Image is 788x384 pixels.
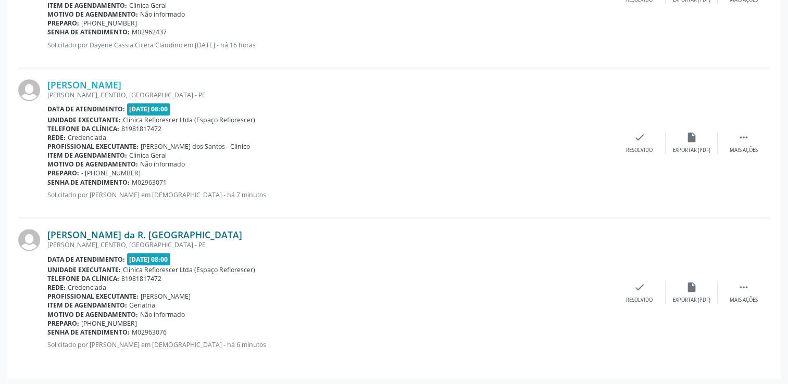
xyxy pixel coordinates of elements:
div: Exportar (PDF) [673,147,710,154]
i: insert_drive_file [686,281,697,293]
span: [PERSON_NAME] dos Santos - Clinico [141,142,250,151]
b: Profissional executante: [47,292,139,301]
b: Senha de atendimento: [47,328,130,337]
b: Motivo de agendamento: [47,310,138,319]
span: Credenciada [68,283,106,292]
span: M02963076 [132,328,167,337]
span: [PHONE_NUMBER] [81,319,137,328]
b: Profissional executante: [47,142,139,151]
div: Resolvido [626,297,653,304]
i:  [738,132,749,143]
div: Mais ações [730,147,758,154]
i: insert_drive_file [686,132,697,143]
span: 81981817472 [121,274,161,283]
b: Unidade executante: [47,116,121,124]
b: Senha de atendimento: [47,28,130,36]
span: 81981817472 [121,124,161,133]
p: Solicitado por [PERSON_NAME] em [DEMOGRAPHIC_DATA] - há 7 minutos [47,190,614,199]
b: Telefone da clínica: [47,124,119,133]
b: Senha de atendimento: [47,178,130,187]
p: Solicitado por [PERSON_NAME] em [DEMOGRAPHIC_DATA] - há 6 minutos [47,340,614,349]
span: Clínica Reflorescer Ltda (Espaço Reflorescer) [123,265,255,274]
span: Não informado [140,10,185,19]
span: [PERSON_NAME] [141,292,191,301]
img: img [18,79,40,101]
span: Não informado [140,310,185,319]
span: Não informado [140,160,185,169]
b: Motivo de agendamento: [47,160,138,169]
div: Exportar (PDF) [673,297,710,304]
b: Item de agendamento: [47,151,127,160]
b: Unidade executante: [47,265,121,274]
b: Motivo de agendamento: [47,10,138,19]
span: [DATE] 08:00 [127,103,171,115]
span: [DATE] 08:00 [127,253,171,265]
span: Geriatria [129,301,155,310]
span: Clinica Geral [129,1,167,10]
b: Preparo: [47,169,79,177]
p: Solicitado por Dayene Cassia Cicera Claudino em [DATE] - há 16 horas [47,41,614,49]
span: M02963071 [132,178,167,187]
b: Telefone da clínica: [47,274,119,283]
b: Data de atendimento: [47,105,125,113]
div: Mais ações [730,297,758,304]
b: Rede: [47,133,66,142]
div: Resolvido [626,147,653,154]
b: Rede: [47,283,66,292]
span: Credenciada [68,133,106,142]
div: [PERSON_NAME], CENTRO, [GEOGRAPHIC_DATA] - PE [47,240,614,249]
b: Preparo: [47,19,79,28]
span: Clinica Geral [129,151,167,160]
a: [PERSON_NAME] da R. [GEOGRAPHIC_DATA] [47,229,242,240]
span: - [PHONE_NUMBER] [81,169,141,177]
i:  [738,281,749,293]
b: Item de agendamento: [47,301,127,310]
b: Preparo: [47,319,79,328]
a: [PERSON_NAME] [47,79,121,91]
img: img [18,229,40,251]
i: check [634,132,645,143]
span: Clínica Reflorescer Ltda (Espaço Reflorescer) [123,116,255,124]
span: M02962437 [132,28,167,36]
b: Data de atendimento: [47,255,125,264]
i: check [634,281,645,293]
span: [PHONE_NUMBER] [81,19,137,28]
div: [PERSON_NAME], CENTRO, [GEOGRAPHIC_DATA] - PE [47,91,614,99]
b: Item de agendamento: [47,1,127,10]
